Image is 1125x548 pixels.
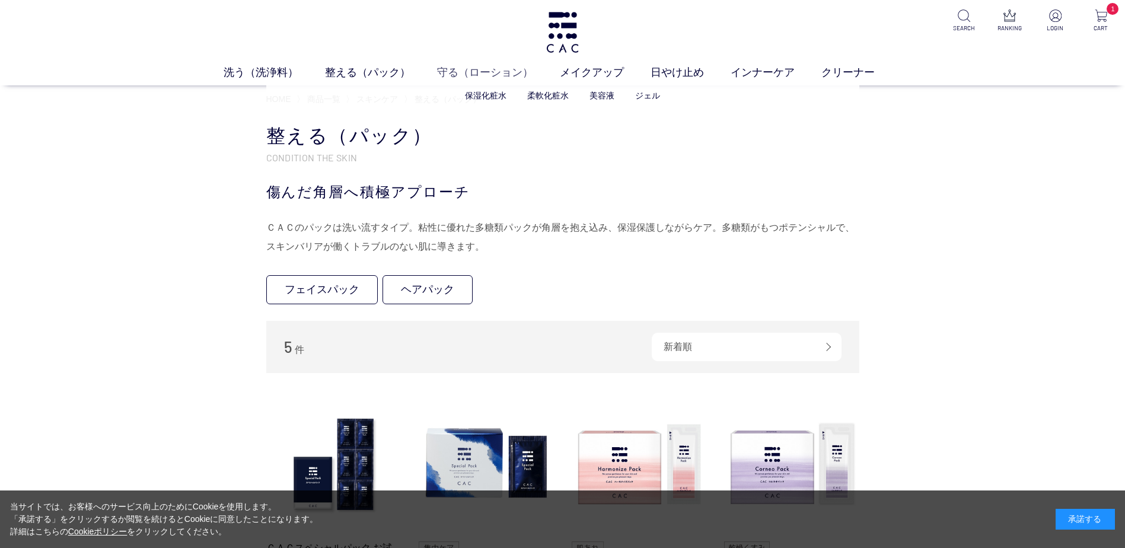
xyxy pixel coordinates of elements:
a: Cookieポリシー [68,527,128,536]
a: ジェル [635,91,660,100]
img: ＣＡＣスペシャルパック お試しサイズ（６包） [266,397,401,532]
a: インナーケア [731,65,821,81]
a: 保湿化粧水 [465,91,506,100]
img: ＣＡＣ スペシャルパック [419,397,554,532]
p: CONDITION THE SKIN [266,151,859,164]
a: フェイスパック [266,275,378,304]
a: 美容液 [589,91,614,100]
p: LOGIN [1041,24,1070,33]
a: 柔軟化粧水 [527,91,569,100]
div: 承諾する [1056,509,1115,530]
a: SEARCH [949,9,979,33]
div: 新着順 [652,333,842,361]
p: SEARCH [949,24,979,33]
p: CART [1086,24,1116,33]
img: ＣＡＣ ハーモナイズパック [572,397,707,532]
img: ＣＡＣ コルネオパック [724,397,859,532]
a: クリーナー [821,65,901,81]
a: 整える（パック） [325,65,437,81]
a: 洗う（洗浄料） [224,65,325,81]
div: ＣＡＣのパックは洗い流すタイプ。粘性に優れた多糖類パックが角層を抱え込み、保湿保護しながらケア。多糖類がもつポテンシャルで、スキンバリアが働くトラブルのない肌に導きます。 [266,218,859,256]
a: 日やけ止め [651,65,731,81]
img: logo [544,12,581,53]
a: メイクアップ [560,65,651,81]
span: 5 [284,337,292,356]
span: 件 [295,345,304,355]
a: 守る（ローション） [437,65,560,81]
p: RANKING [995,24,1024,33]
a: LOGIN [1041,9,1070,33]
div: 当サイトでは、お客様へのサービス向上のためにCookieを使用します。 「承諾する」をクリックするか閲覧を続けるとCookieに同意したことになります。 詳細はこちらの をクリックしてください。 [10,501,318,538]
div: 傷んだ角層へ積極アプローチ [266,181,859,203]
a: ヘアパック [383,275,473,304]
span: 1 [1107,3,1118,15]
a: 1 CART [1086,9,1116,33]
a: RANKING [995,9,1024,33]
h1: 整える（パック） [266,123,859,149]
